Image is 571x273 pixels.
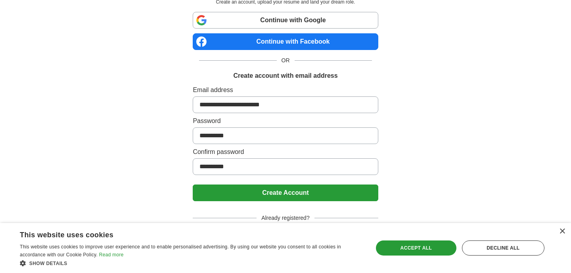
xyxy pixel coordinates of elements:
[193,12,378,29] a: Continue with Google
[20,244,341,258] span: This website uses cookies to improve user experience and to enable personalised advertising. By u...
[29,261,67,266] span: Show details
[193,33,378,50] a: Continue with Facebook
[193,85,378,95] label: Email address
[20,228,343,240] div: This website uses cookies
[559,229,565,235] div: Close
[20,259,363,267] div: Show details
[193,147,378,157] label: Confirm password
[462,240,544,256] div: Decline all
[277,56,295,65] span: OR
[257,214,314,222] span: Already registered?
[376,240,456,256] div: Accept all
[193,185,378,201] button: Create Account
[193,116,378,126] label: Password
[99,252,124,258] a: Read more, opens a new window
[233,71,337,81] h1: Create account with email address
